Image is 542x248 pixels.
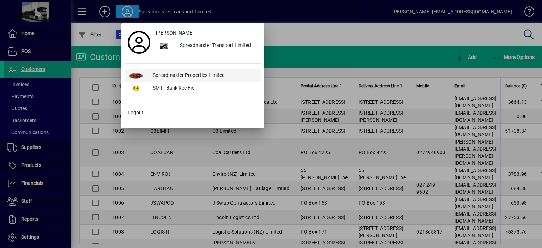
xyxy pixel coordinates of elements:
[153,27,261,40] a: [PERSON_NAME]
[153,40,261,52] button: Spreadmaster Transport Limited
[128,109,144,116] span: Logout
[125,36,153,49] a: Profile
[147,82,261,95] div: SMT - Bank Rec Fix
[147,69,261,82] div: Spreadmaster Properties Limited
[174,40,261,52] div: Spreadmaster Transport Limited
[156,29,194,37] span: [PERSON_NAME]
[125,107,261,119] button: Logout
[125,69,261,82] button: Spreadmaster Properties Limited
[125,82,261,95] button: SMT - Bank Rec Fix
